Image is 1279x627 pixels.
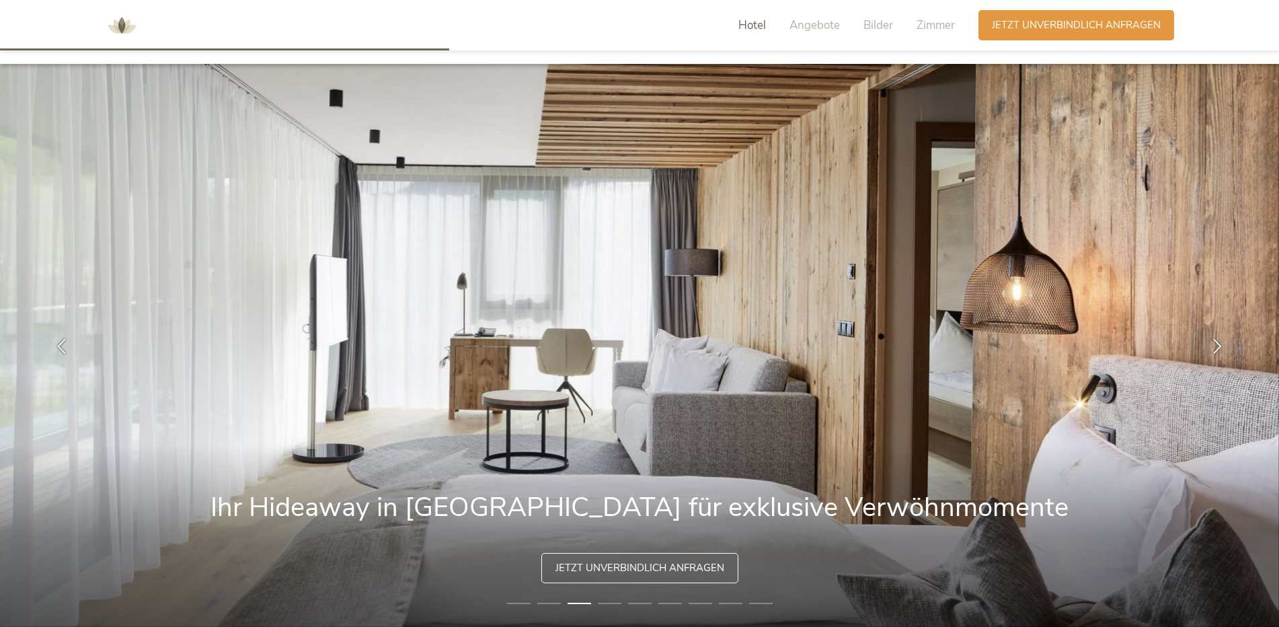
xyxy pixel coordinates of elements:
[555,561,724,575] span: Jetzt unverbindlich anfragen
[789,17,840,33] span: Angebote
[917,17,955,33] span: Zimmer
[992,18,1161,32] span: Jetzt unverbindlich anfragen
[863,17,893,33] span: Bilder
[102,5,142,46] img: AMONTI & LUNARIS Wellnessresort
[738,17,766,33] span: Hotel
[102,20,142,30] a: AMONTI & LUNARIS Wellnessresort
